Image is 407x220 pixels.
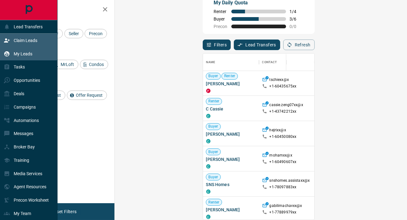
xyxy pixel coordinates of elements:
span: Renter [214,9,228,14]
div: Offer Request [67,91,107,100]
h2: Filters [20,6,108,14]
div: condos.ca [206,164,210,169]
span: 3 / 6 [290,16,303,21]
span: [PERSON_NAME] [206,131,256,137]
span: Seller [67,31,81,36]
p: +1- 78097883xx [270,185,297,190]
button: Lead Transfers [234,40,280,50]
span: SNS Homes [206,181,256,188]
p: +1- 43742212xx [270,109,297,114]
p: mohamxx@x [270,153,292,159]
div: condos.ca [206,190,210,194]
p: +1- 60435675xx [270,84,297,89]
span: 0 / 0 [290,24,303,29]
div: condos.ca [206,215,210,219]
p: +1- 60450080xx [270,134,297,139]
div: Contact [259,54,309,71]
div: Name [203,54,259,71]
span: Condos [87,62,106,67]
div: MrLoft [52,60,78,69]
div: property.ca [206,89,210,93]
div: condos.ca [206,139,210,143]
p: +1- 77889979xx [270,210,297,215]
span: [PERSON_NAME] [206,156,256,162]
span: Buyer [206,149,221,155]
span: Renter [206,99,222,104]
div: Contact [262,54,277,71]
p: gabilimachavxx@x [270,203,302,210]
div: Seller [64,29,83,38]
div: Name [206,54,215,71]
span: [PERSON_NAME] [206,207,256,213]
span: Precon [87,31,105,36]
span: [PERSON_NAME] [206,81,256,87]
div: condos.ca [206,114,210,118]
div: Precon [85,29,107,38]
span: MrLoft [58,62,76,67]
button: Reset Filters [47,206,81,217]
span: C Cassie [206,106,256,112]
p: tschiexx@x [270,77,289,84]
span: Buyer [214,16,228,21]
span: Buyer [206,124,221,129]
span: Buyer [206,74,221,79]
span: Buyer [206,175,221,180]
button: Refresh [283,40,315,50]
span: Precon [214,24,228,29]
p: hejrixx@x [270,128,286,134]
div: Condos [80,60,108,69]
span: Offer Request [74,93,105,98]
span: Renter [222,74,238,79]
button: Filters [203,40,231,50]
span: 1 / 4 [290,9,303,14]
p: cassie.zeng07xx@x [270,102,303,109]
span: Renter [206,200,222,205]
p: +1- 60490607xx [270,159,297,165]
p: snshomes.assistaxx@x [270,178,310,185]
